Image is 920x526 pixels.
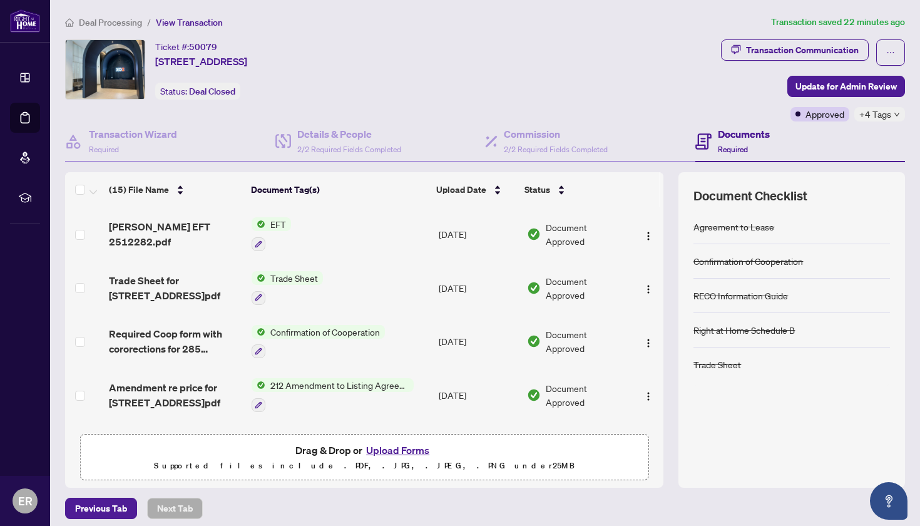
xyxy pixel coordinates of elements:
span: Confirmation of Cooperation [265,325,385,339]
button: Status IconTrade Sheet [252,271,323,305]
h4: Commission [504,126,608,142]
span: Status [524,183,550,197]
div: Ticket #: [155,39,217,54]
div: Trade Sheet [693,358,741,371]
span: 2/2 Required Fields Completed [297,145,401,154]
span: Drag & Drop or [295,442,433,458]
span: Required [718,145,748,154]
button: Previous Tab [65,498,137,519]
button: Logo [638,385,658,405]
button: Next Tab [147,498,203,519]
span: EFT [265,217,291,231]
img: Status Icon [252,325,265,339]
button: Status IconConfirmation of Cooperation [252,325,385,359]
span: down [894,111,900,118]
button: Status Icon212 Amendment to Listing Agreement - Authority to Offer for Lease Price Change/Extensi... [252,378,414,412]
img: Document Status [527,227,541,241]
div: Right at Home Schedule B [693,323,795,337]
img: Document Status [527,334,541,348]
img: logo [10,9,40,33]
img: IMG-W12174114_1.jpg [66,40,145,99]
td: [DATE] [434,368,522,422]
span: Drag & Drop orUpload FormsSupported files include .PDF, .JPG, .JPEG, .PNG under25MB [81,435,648,481]
span: Deal Closed [189,86,235,97]
th: (15) File Name [104,172,246,207]
span: Document Approved [546,327,627,355]
td: [DATE] [434,422,522,476]
span: Amendment re price for [STREET_ADDRESS]pdf [109,380,242,410]
span: [STREET_ADDRESS] [155,54,247,69]
span: home [65,18,74,27]
h4: Transaction Wizard [89,126,177,142]
img: Logo [643,338,653,348]
div: Confirmation of Cooperation [693,254,803,268]
span: +4 Tags [859,107,891,121]
p: Supported files include .PDF, .JPG, .JPEG, .PNG under 25 MB [88,458,640,473]
span: Trade Sheet for [STREET_ADDRESS]pdf [109,273,242,303]
button: Upload Forms [362,442,433,458]
button: Logo [638,278,658,298]
img: Logo [643,391,653,401]
div: Status: [155,83,240,100]
h4: Details & People [297,126,401,142]
article: Transaction saved 22 minutes ago [771,15,905,29]
span: ellipsis [886,48,895,57]
button: Open asap [870,482,907,520]
td: [DATE] [434,261,522,315]
span: ER [18,492,33,510]
img: Status Icon [252,271,265,285]
img: Document Status [527,388,541,402]
span: Document Approved [546,381,627,409]
h4: Documents [718,126,770,142]
span: Document Checklist [693,187,807,205]
span: Required [89,145,119,154]
button: Logo [638,224,658,244]
span: Trade Sheet [265,271,323,285]
span: Deal Processing [79,17,142,28]
span: (15) File Name [109,183,169,197]
span: 212 Amendment to Listing Agreement - Authority to Offer for Lease Price Change/Extension/Amendmen... [265,378,414,392]
div: RECO Information Guide [693,289,788,302]
span: Required Coop form with cororections for 285 Dufferein .pdf [109,326,242,356]
span: View Transaction [156,17,223,28]
img: Document Status [527,281,541,295]
span: 50079 [189,41,217,53]
img: Status Icon [252,217,265,231]
span: [PERSON_NAME] EFT 2512282.pdf [109,219,242,249]
img: Logo [643,284,653,294]
td: [DATE] [434,315,522,369]
button: Logo [638,331,658,351]
th: Document Tag(s) [246,172,431,207]
span: Approved [805,107,844,121]
button: Status IconEFT [252,217,291,251]
img: Status Icon [252,378,265,392]
th: Upload Date [431,172,519,207]
span: Document Approved [546,274,627,302]
img: Logo [643,231,653,241]
span: Document Approved [546,220,627,248]
button: Update for Admin Review [787,76,905,97]
span: 2/2 Required Fields Completed [504,145,608,154]
button: Transaction Communication [721,39,869,61]
div: Agreement to Lease [693,220,774,234]
span: Update for Admin Review [795,76,897,96]
th: Status [519,172,629,207]
div: Transaction Communication [746,40,859,60]
td: [DATE] [434,207,522,261]
span: Previous Tab [75,498,127,518]
span: Upload Date [436,183,486,197]
li: / [147,15,151,29]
